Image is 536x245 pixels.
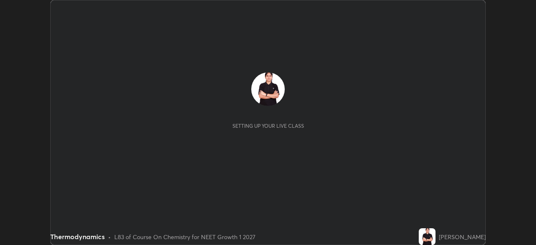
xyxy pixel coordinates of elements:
div: • [108,232,111,241]
div: Thermodynamics [50,232,105,242]
div: Setting up your live class [232,123,304,129]
div: [PERSON_NAME] [439,232,486,241]
img: ff2c941f67fa4c8188b2ddadd25ac577.jpg [419,228,435,245]
img: ff2c941f67fa4c8188b2ddadd25ac577.jpg [251,72,285,106]
div: L83 of Course On Chemistry for NEET Growth 1 2027 [114,232,255,241]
